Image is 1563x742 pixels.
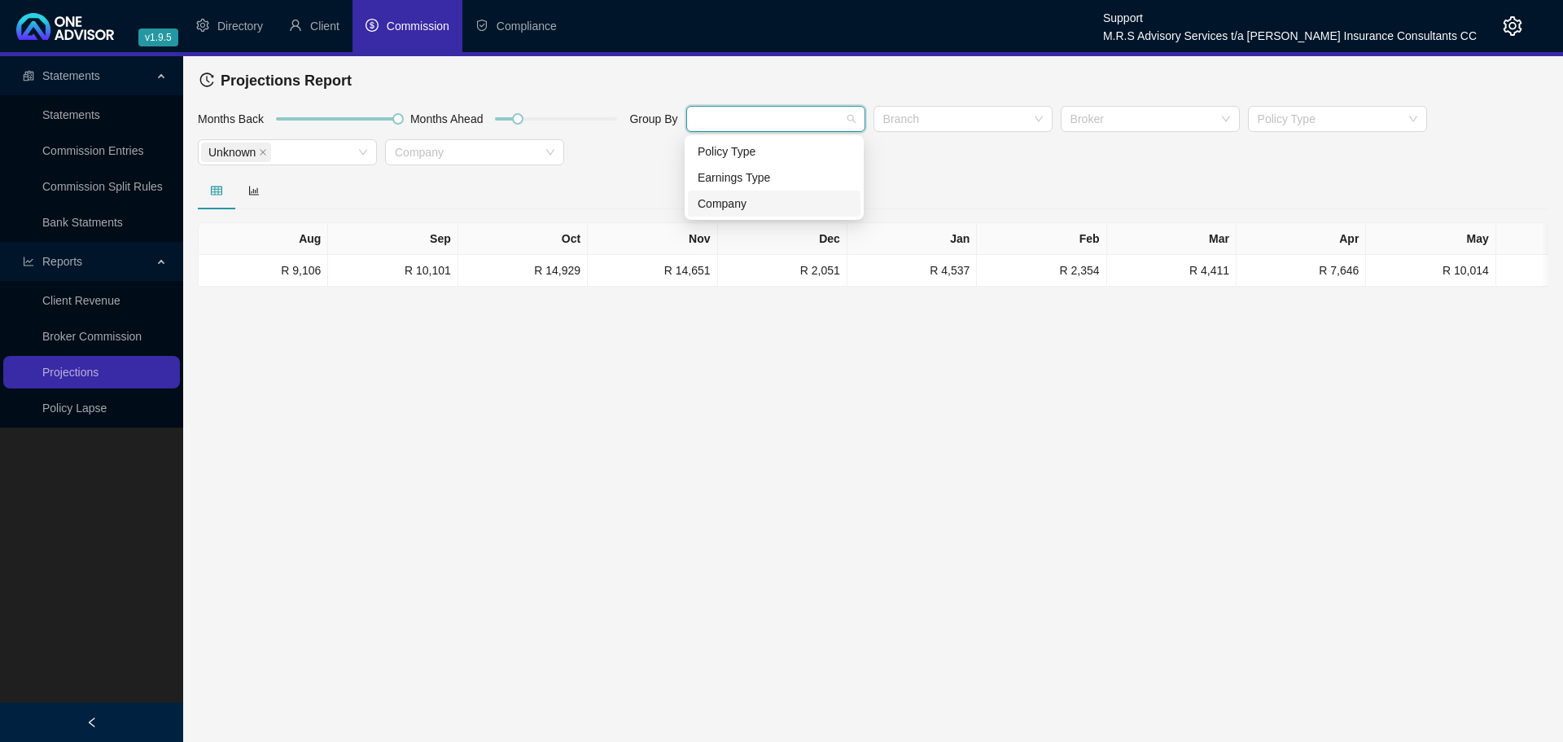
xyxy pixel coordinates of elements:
[977,223,1106,255] th: Feb
[16,13,114,40] img: 2df55531c6924b55f21c4cf5d4484680-logo-light.svg
[42,69,100,82] span: Statements
[847,223,977,255] th: Jan
[1107,255,1237,287] td: R 4,411
[328,255,458,287] td: R 10,101
[86,717,98,728] span: left
[1237,255,1366,287] td: R 7,646
[1237,223,1366,255] th: Apr
[42,180,163,193] a: Commission Split Rules
[211,185,222,196] span: table
[194,110,268,134] div: Months Back
[199,223,328,255] th: Aug
[688,138,860,165] div: Policy Type
[196,19,209,32] span: setting
[289,19,302,32] span: user
[977,255,1106,287] td: R 2,354
[259,148,267,156] span: close
[248,185,260,196] span: bar-chart
[497,20,557,33] span: Compliance
[1103,22,1477,40] div: M.R.S Advisory Services t/a [PERSON_NAME] Insurance Consultants CC
[718,255,847,287] td: R 2,051
[458,255,588,287] td: R 14,929
[42,255,82,268] span: Reports
[42,366,99,379] a: Projections
[42,402,107,415] a: Policy Lapse
[1366,255,1495,287] td: R 10,014
[847,255,977,287] td: R 4,537
[1366,223,1495,255] th: May
[42,216,123,229] a: Bank Statments
[588,255,717,287] td: R 14,651
[387,20,449,33] span: Commission
[406,110,488,134] div: Months Ahead
[138,29,178,46] span: v1.9.5
[328,223,458,255] th: Sep
[42,144,143,157] a: Commission Entries
[310,20,339,33] span: Client
[42,330,142,343] a: Broker Commission
[42,294,120,307] a: Client Revenue
[688,165,860,191] div: Earnings Type
[42,108,100,121] a: Statements
[475,19,488,32] span: safety
[698,169,851,187] div: Earnings Type
[1503,16,1522,36] span: setting
[1103,4,1477,22] div: Support
[458,223,588,255] th: Oct
[366,19,379,32] span: dollar
[23,70,34,81] span: reconciliation
[688,191,860,217] div: Company
[217,20,263,33] span: Directory
[718,223,847,255] th: Dec
[199,255,328,287] td: R 9,106
[625,110,681,134] div: Group By
[698,195,851,213] div: Company
[208,143,256,161] span: Unknown
[199,72,214,87] span: history
[221,72,352,89] span: Projections Report
[1107,223,1237,255] th: Mar
[698,143,851,160] div: Policy Type
[201,143,271,162] span: Unknown
[588,223,717,255] th: Nov
[23,256,34,267] span: line-chart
